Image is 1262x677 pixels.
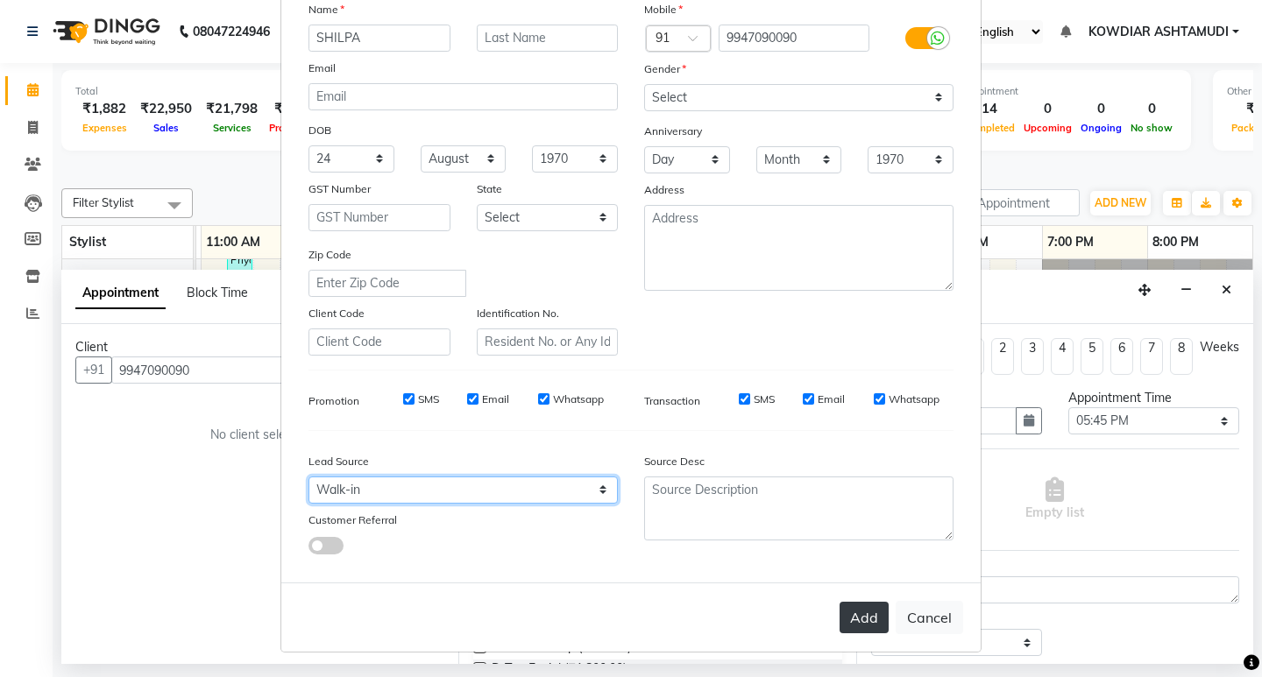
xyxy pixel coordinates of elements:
[818,391,845,407] label: Email
[896,601,963,634] button: Cancel
[308,83,618,110] input: Email
[482,391,509,407] label: Email
[477,25,619,52] input: Last Name
[553,391,604,407] label: Whatsapp
[308,123,331,138] label: DOB
[840,602,889,633] button: Add
[308,393,359,409] label: Promotion
[754,391,775,407] label: SMS
[644,182,684,198] label: Address
[308,2,344,18] label: Name
[889,391,939,407] label: Whatsapp
[308,270,466,297] input: Enter Zip Code
[308,60,336,76] label: Email
[644,454,705,469] label: Source Desc
[308,454,369,469] label: Lead Source
[644,61,686,77] label: Gender
[308,204,450,231] input: GST Number
[308,306,365,321] label: Client Code
[477,306,559,321] label: Identification No.
[418,391,439,407] label: SMS
[308,512,397,528] label: Customer Referral
[644,393,700,409] label: Transaction
[308,328,450,356] input: Client Code
[308,247,351,263] label: Zip Code
[644,2,683,18] label: Mobile
[644,123,702,139] label: Anniversary
[308,181,371,197] label: GST Number
[308,25,450,52] input: First Name
[719,25,870,52] input: Mobile
[477,328,619,356] input: Resident No. or Any Id
[477,181,502,197] label: State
